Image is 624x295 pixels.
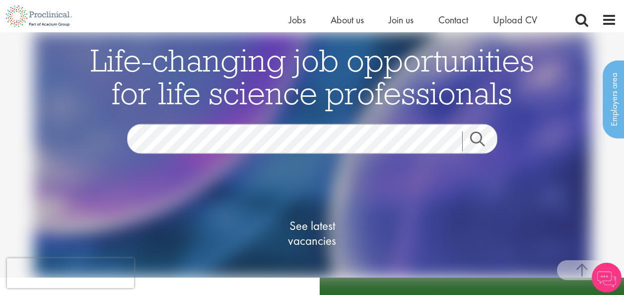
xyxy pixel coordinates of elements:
span: See latest vacancies [263,218,362,248]
img: Chatbot [592,263,622,293]
a: Contact [438,13,468,26]
iframe: reCAPTCHA [7,258,134,288]
img: candidate home [33,32,590,278]
a: See latestvacancies [263,178,362,288]
span: Life-changing job opportunities for life science professionals [90,40,534,112]
a: Job search submit button [462,131,505,151]
a: Join us [389,13,414,26]
a: Upload CV [493,13,537,26]
a: Jobs [289,13,306,26]
a: About us [331,13,364,26]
